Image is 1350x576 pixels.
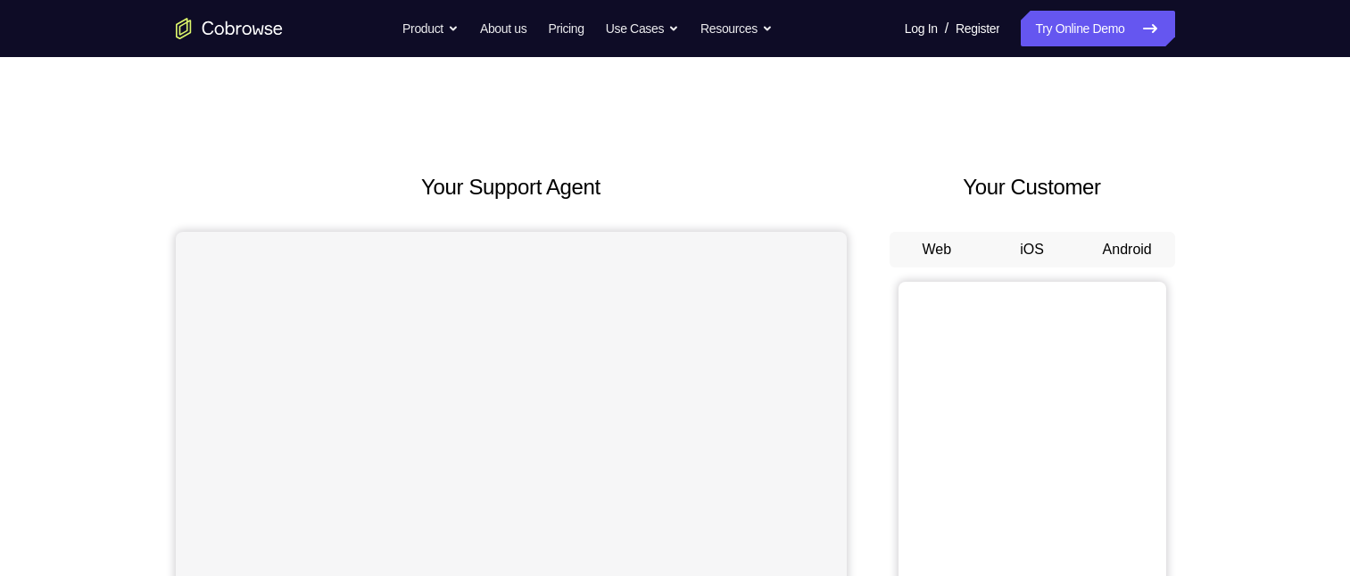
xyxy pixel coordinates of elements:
[700,11,773,46] button: Resources
[890,232,985,267] button: Web
[548,11,584,46] a: Pricing
[1080,232,1175,267] button: Android
[890,171,1175,203] h2: Your Customer
[402,11,459,46] button: Product
[905,11,938,46] a: Log In
[176,171,847,203] h2: Your Support Agent
[606,11,679,46] button: Use Cases
[480,11,526,46] a: About us
[984,232,1080,267] button: iOS
[956,11,999,46] a: Register
[1021,11,1174,46] a: Try Online Demo
[176,18,283,39] a: Go to the home page
[945,18,948,39] span: /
